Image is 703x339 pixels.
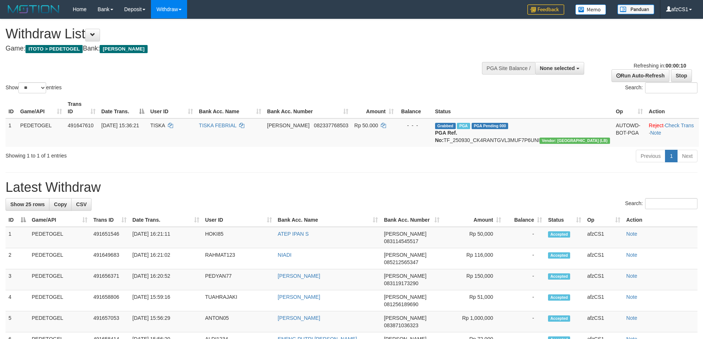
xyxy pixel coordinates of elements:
[199,122,236,128] a: TISKA FEBRIAL
[665,150,678,162] a: 1
[150,122,165,128] span: TISKA
[584,248,623,269] td: afzCS1
[432,118,613,147] td: TF_250930_CK4RANTGVL3MUF7P6UNI
[472,123,509,129] span: PGA Pending
[6,27,461,41] h1: Withdraw List
[548,273,570,280] span: Accepted
[384,231,426,237] span: [PERSON_NAME]
[442,311,504,332] td: Rp 1,000,000
[545,213,584,227] th: Status: activate to sort column ascending
[384,273,426,279] span: [PERSON_NAME]
[278,273,320,279] a: [PERSON_NAME]
[351,97,397,118] th: Amount: activate to sort column ascending
[6,269,29,290] td: 3
[665,122,694,128] a: Check Trans
[626,315,637,321] a: Note
[202,290,275,311] td: TUAHRAJAKI
[202,227,275,248] td: HOKI85
[25,45,83,53] span: ITOTO > PEDETOGEL
[384,252,426,258] span: [PERSON_NAME]
[100,45,147,53] span: [PERSON_NAME]
[6,97,17,118] th: ID
[626,231,637,237] a: Note
[54,201,67,207] span: Copy
[6,248,29,269] td: 2
[29,290,90,311] td: PEDETOGEL
[435,123,456,129] span: Grabbed
[613,97,646,118] th: Op: activate to sort column ascending
[130,311,202,332] td: [DATE] 15:56:29
[504,269,545,290] td: -
[10,201,45,207] span: Show 25 rows
[130,290,202,311] td: [DATE] 15:59:16
[65,97,99,118] th: Trans ID: activate to sort column ascending
[623,213,697,227] th: Action
[548,315,570,322] span: Accepted
[540,138,610,144] span: Vendor URL: https://dashboard.q2checkout.com/secure
[90,311,130,332] td: 491657053
[6,82,62,93] label: Show entries
[130,213,202,227] th: Date Trans.: activate to sort column ascending
[540,65,575,71] span: None selected
[442,269,504,290] td: Rp 150,000
[435,130,457,143] b: PGA Ref. No:
[6,180,697,195] h1: Latest Withdraw
[400,122,429,129] div: - - -
[650,130,661,136] a: Note
[278,315,320,321] a: [PERSON_NAME]
[17,97,65,118] th: Game/API: activate to sort column ascending
[6,198,49,211] a: Show 25 rows
[626,273,637,279] a: Note
[504,227,545,248] td: -
[548,252,570,259] span: Accepted
[617,4,654,14] img: panduan.png
[384,315,426,321] span: [PERSON_NAME]
[584,269,623,290] td: afzCS1
[130,248,202,269] td: [DATE] 16:21:02
[671,69,692,82] a: Stop
[29,311,90,332] td: PEDETOGEL
[6,4,62,15] img: MOTION_logo.png
[584,213,623,227] th: Op: activate to sort column ascending
[634,63,686,69] span: Refreshing in:
[90,227,130,248] td: 491651546
[6,118,17,147] td: 1
[202,269,275,290] td: PEDYAN77
[645,198,697,209] input: Search:
[665,63,686,69] strong: 00:00:10
[548,294,570,301] span: Accepted
[626,294,637,300] a: Note
[504,290,545,311] td: -
[6,227,29,248] td: 1
[504,311,545,332] td: -
[584,227,623,248] td: afzCS1
[29,269,90,290] td: PEDETOGEL
[384,322,418,328] span: Copy 083871036323 to clipboard
[504,248,545,269] td: -
[442,248,504,269] td: Rp 116,000
[384,280,418,286] span: Copy 083119173290 to clipboard
[202,311,275,332] td: ANTON05
[6,290,29,311] td: 4
[535,62,584,75] button: None selected
[504,213,545,227] th: Balance: activate to sort column ascending
[677,150,697,162] a: Next
[6,213,29,227] th: ID: activate to sort column descending
[314,122,348,128] span: Copy 082337768503 to clipboard
[18,82,46,93] select: Showentries
[442,290,504,311] td: Rp 51,000
[29,227,90,248] td: PEDETOGEL
[384,301,418,307] span: Copy 081256189690 to clipboard
[584,311,623,332] td: afzCS1
[575,4,606,15] img: Button%20Memo.svg
[17,118,65,147] td: PEDETOGEL
[278,252,292,258] a: NIADI
[442,213,504,227] th: Amount: activate to sort column ascending
[548,231,570,238] span: Accepted
[397,97,432,118] th: Balance
[90,248,130,269] td: 491649683
[202,248,275,269] td: RAHMAT123
[99,97,148,118] th: Date Trans.: activate to sort column descending
[646,118,699,147] td: · ·
[278,294,320,300] a: [PERSON_NAME]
